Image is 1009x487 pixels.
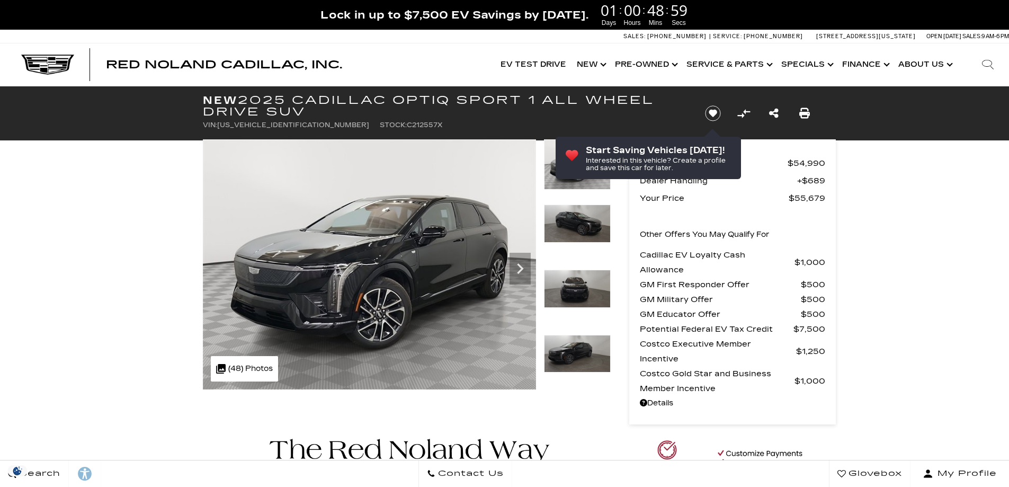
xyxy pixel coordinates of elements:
span: Mins [646,18,666,28]
span: Costco Gold Star and Business Member Incentive [640,366,794,396]
a: Service: [PHONE_NUMBER] [709,33,806,39]
span: Lock in up to $7,500 EV Savings by [DATE]. [320,8,588,22]
span: $1,250 [796,344,825,359]
span: $500 [801,307,825,322]
a: Contact Us [418,461,512,487]
a: Print this New 2025 Cadillac OPTIQ Sport 1 All Wheel Drive SUV [799,106,810,121]
a: Sales: [PHONE_NUMBER] [623,33,709,39]
img: Opt-Out Icon [5,465,30,476]
img: Cadillac Dark Logo with Cadillac White Text [21,55,74,75]
strong: New [203,94,238,107]
span: $500 [801,292,825,307]
span: $7,500 [793,322,825,337]
span: Red Noland Cadillac, Inc. [106,58,342,71]
span: Hours [622,18,642,28]
a: Cadillac EV Loyalty Cash Allowance $1,000 [640,247,825,277]
span: 9 AM-6 PM [981,33,1009,40]
span: : [666,2,669,18]
a: Dealer Handling $689 [640,173,825,188]
span: $1,000 [794,374,825,388]
a: Specials [776,43,837,86]
div: Next [510,253,531,285]
a: Your Price $55,679 [640,191,825,206]
button: Open user profile menu [910,461,1009,487]
a: Costco Gold Star and Business Member Incentive $1,000 [640,366,825,396]
a: Glovebox [829,461,910,487]
span: VIN: [203,121,217,129]
span: Cadillac EV Loyalty Cash Allowance [640,247,794,277]
span: Potential Federal EV Tax Credit [640,322,793,337]
span: $500 [801,277,825,292]
h1: 2025 Cadillac OPTIQ Sport 1 All Wheel Drive SUV [203,94,687,118]
a: EV Test Drive [495,43,572,86]
span: 48 [646,3,666,17]
img: New 2025 Black Raven Cadillac Sport 1 image 1 [203,139,536,389]
span: Contact Us [435,466,504,481]
button: Save vehicle [701,105,725,122]
span: : [619,2,622,18]
span: $55,679 [789,191,825,206]
span: MSRP [640,156,788,171]
a: GM First Responder Offer $500 [640,277,825,292]
iframe: Watch videos, learn about new EV models, and find the right one for you! [203,399,611,399]
img: New 2025 Black Raven Cadillac Sport 1 image 3 [544,270,611,308]
a: [STREET_ADDRESS][US_STATE] [816,33,916,40]
span: Stock: [380,121,407,129]
span: Secs [669,18,689,28]
button: Compare Vehicle [736,105,752,121]
a: Details [640,396,825,411]
span: Open [DATE] [926,33,961,40]
a: Close [991,5,1004,18]
span: 59 [669,3,689,17]
a: Service & Parts [681,43,776,86]
span: $54,990 [788,156,825,171]
span: Search [16,466,60,481]
span: GM Educator Offer [640,307,801,322]
span: Your Price [640,191,789,206]
span: [PHONE_NUMBER] [647,33,707,40]
p: Other Offers You May Qualify For [640,227,770,242]
img: New 2025 Black Raven Cadillac Sport 1 image 1 [544,139,611,190]
a: Costco Executive Member Incentive $1,250 [640,337,825,366]
span: Sales: [623,33,646,40]
img: New 2025 Black Raven Cadillac Sport 1 image 2 [544,205,611,243]
span: [US_VEHICLE_IDENTIFICATION_NUMBER] [217,121,369,129]
div: (48) Photos [211,356,278,382]
span: Service: [713,33,742,40]
span: My Profile [933,466,997,481]
span: Sales: [962,33,981,40]
span: $689 [797,173,825,188]
span: [PHONE_NUMBER] [744,33,803,40]
a: MSRP $54,990 [640,156,825,171]
a: Red Noland Cadillac, Inc. [106,59,342,70]
a: New [572,43,610,86]
a: Pre-Owned [610,43,681,86]
span: 00 [622,3,642,17]
img: New 2025 Black Raven Cadillac Sport 1 image 4 [544,335,611,373]
a: About Us [893,43,956,86]
span: GM Military Offer [640,292,801,307]
span: C212557X [407,121,442,129]
span: : [642,2,646,18]
span: $1,000 [794,255,825,270]
a: GM Educator Offer $500 [640,307,825,322]
a: Finance [837,43,893,86]
a: Share this New 2025 Cadillac OPTIQ Sport 1 All Wheel Drive SUV [769,106,779,121]
span: GM First Responder Offer [640,277,801,292]
span: Dealer Handling [640,173,797,188]
span: Costco Executive Member Incentive [640,337,796,366]
span: 01 [599,3,619,17]
span: Days [599,18,619,28]
a: Potential Federal EV Tax Credit $7,500 [640,322,825,337]
span: Glovebox [846,466,902,481]
section: Click to Open Cookie Consent Modal [5,465,30,476]
a: GM Military Offer $500 [640,292,825,307]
